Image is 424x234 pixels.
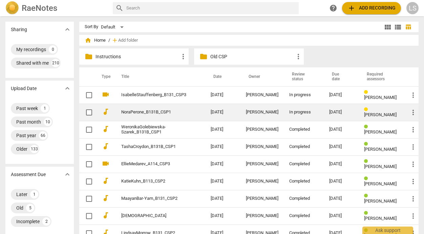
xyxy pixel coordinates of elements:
[324,67,359,86] th: Due date
[364,211,370,216] span: Review status: completed
[118,38,138,43] span: Add folder
[364,95,397,100] span: [PERSON_NAME]
[364,198,397,204] span: [PERSON_NAME]
[347,4,356,12] span: add
[329,179,353,184] div: [DATE]
[409,126,417,134] span: more_vert
[362,227,413,234] div: Ask support
[393,22,403,32] button: List view
[329,196,353,201] div: [DATE]
[364,124,370,129] span: Review status: completed
[205,207,240,225] td: [DATE]
[11,85,37,92] p: Upload Date
[85,37,106,44] span: Home
[16,46,46,53] div: My recordings
[102,142,110,150] span: audiotrack
[289,196,318,201] div: Completed
[329,127,353,132] div: [DATE]
[364,193,370,198] span: Review status: completed
[16,132,36,139] div: Past year
[26,204,34,212] div: 5
[5,1,19,15] img: Logo
[329,110,353,115] div: [DATE]
[11,171,46,178] p: Assessment Due
[16,191,27,198] div: Later
[16,119,41,125] div: Past month
[44,118,52,126] div: 10
[16,146,27,152] div: Older
[22,3,57,13] h2: RaeNotes
[409,143,417,151] span: more_vert
[5,1,107,15] a: LogoRaeNotes
[364,129,397,134] span: [PERSON_NAME]
[205,173,240,190] td: [DATE]
[85,52,93,61] span: folder
[205,86,240,104] td: [DATE]
[394,23,402,31] span: view_list
[364,112,397,117] span: [PERSON_NAME]
[409,108,417,116] span: more_vert
[49,45,57,54] div: 0
[289,127,318,132] div: Completed
[121,196,186,201] a: MaayanBar-Yam_B131_CSP2
[113,67,205,86] th: Title
[347,4,396,12] span: Add recording
[383,22,393,32] button: Tile view
[63,170,71,178] span: expand_more
[102,108,110,116] span: audiotrack
[294,52,302,61] span: more_vert
[405,24,411,30] span: table_chart
[246,213,278,218] div: [PERSON_NAME]
[246,179,278,184] div: [PERSON_NAME]
[96,67,113,86] th: Type
[102,194,110,202] span: audiotrack
[246,162,278,167] div: [PERSON_NAME]
[126,3,296,14] input: Search
[409,195,417,203] span: more_vert
[406,2,419,14] button: LS
[121,179,186,184] a: KatieKuhn_B113_CSP2
[179,52,187,61] span: more_vert
[205,155,240,173] td: [DATE]
[246,92,278,98] div: [PERSON_NAME]
[364,181,397,186] span: [PERSON_NAME]
[409,212,417,220] span: more_vert
[39,131,47,140] div: 66
[85,37,91,44] span: home
[42,217,50,226] div: 2
[63,84,71,92] span: expand_more
[240,67,284,86] th: Owner
[205,104,240,121] td: [DATE]
[289,213,318,218] div: Completed
[289,162,318,167] div: Completed
[62,83,72,93] button: Show more
[329,4,337,12] span: help
[205,190,240,207] td: [DATE]
[342,2,401,14] button: Upload
[62,169,72,179] button: Show more
[199,52,208,61] span: folder
[63,25,71,34] span: expand_more
[108,38,110,43] span: /
[121,162,186,167] a: EllieMedarev_A114_CSP3
[364,159,370,164] span: Review status: completed
[121,92,186,98] a: IsabelleStauffenberg_B131_CSP3
[51,59,60,67] div: 210
[284,67,324,86] th: Review status
[327,2,339,14] a: Help
[102,177,110,185] span: audiotrack
[205,67,240,86] th: Date
[409,91,417,99] span: more_vert
[111,37,118,44] span: add
[289,144,318,149] div: Completed
[246,196,278,201] div: [PERSON_NAME]
[409,160,417,168] span: more_vert
[364,216,397,221] span: [PERSON_NAME]
[62,24,72,35] button: Show more
[210,53,294,60] p: Old CSP
[102,125,110,133] span: audiotrack
[102,90,110,99] span: videocam
[289,92,318,98] div: In progress
[246,110,278,115] div: [PERSON_NAME]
